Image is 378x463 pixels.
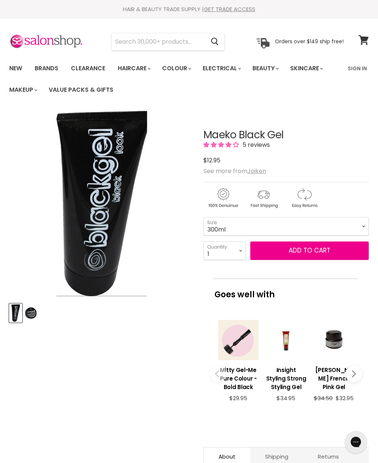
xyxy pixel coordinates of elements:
[203,241,246,260] select: Quantity
[314,366,354,391] h3: [PERSON_NAME] French Pink Gel
[218,366,258,391] h3: Mitty Gel-Me Pure Colour - Bold Black
[111,33,225,51] form: Product
[4,82,42,98] a: Makeup
[25,304,37,322] img: Maeko Black Gel
[204,5,255,13] a: GET TRADE ACCESS
[343,61,371,76] a: Sign In
[40,111,164,296] img: Maeko Black Gel
[214,278,358,303] p: Goes well with
[4,58,343,101] ul: Main menu
[285,61,327,76] a: Skincare
[314,360,354,395] a: View product:Hawley French Pink Gel
[240,141,270,149] span: 5 reviews
[275,38,344,45] p: Orders over $149 ship free!
[341,428,371,456] iframe: Gorgias live chat messenger
[218,360,258,395] a: View product:Mitty Gel-Me Pure Colour - Bold Black
[9,304,22,322] button: Maeko Black Gel
[250,241,369,260] button: Add to cart
[247,61,283,76] a: Beauty
[4,61,28,76] a: New
[266,366,306,391] h3: Insight Styling Strong Styling Gel
[244,187,283,209] img: shipping.gif
[229,394,247,402] span: $29.95
[205,33,224,50] button: Search
[266,360,306,395] a: View product:Insight Styling Strong Styling Gel
[65,61,111,76] a: Clearance
[43,82,119,98] a: Value Packs & Gifts
[203,167,266,175] span: See more from
[314,394,333,402] span: $34.50
[203,187,243,209] img: genuine.gif
[203,141,240,149] span: 4.20 stars
[276,394,295,402] span: $34.95
[285,187,324,209] img: returns.gif
[197,61,245,76] a: Electrical
[247,167,266,175] a: Joiken
[289,246,330,255] span: Add to cart
[29,61,64,76] a: Brands
[8,301,196,322] div: Product thumbnails
[9,111,195,297] div: Maeko Black Gel image. Click or Scroll to Zoom.
[203,156,220,165] span: $12.95
[336,394,354,402] span: $32.95
[157,61,196,76] a: Colour
[112,61,155,76] a: Haircare
[111,33,205,50] input: Search
[203,129,369,141] h1: Maeko Black Gel
[10,304,21,322] img: Maeko Black Gel
[24,304,37,322] button: Maeko Black Gel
